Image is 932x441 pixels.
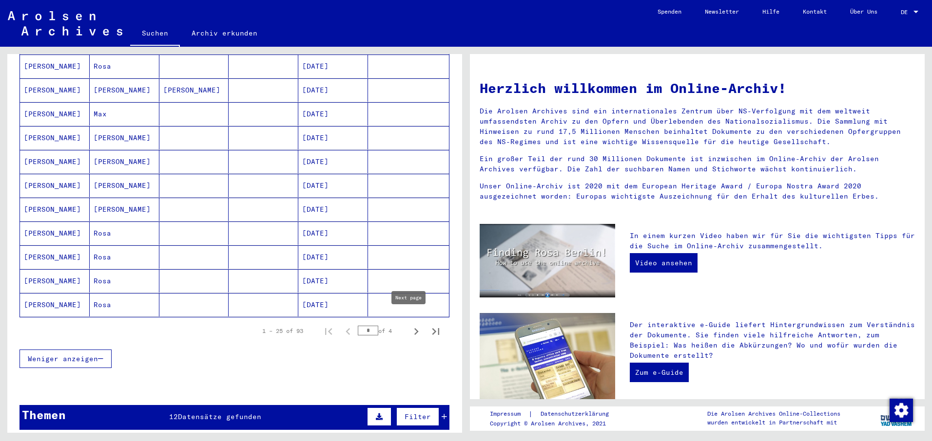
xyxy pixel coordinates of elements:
[20,126,90,149] mat-cell: [PERSON_NAME]
[130,21,180,47] a: Suchen
[298,221,368,245] mat-cell: [DATE]
[8,11,122,36] img: Arolsen_neg.svg
[90,55,159,78] mat-cell: Rosa
[20,150,90,173] mat-cell: [PERSON_NAME]
[298,198,368,221] mat-cell: [DATE]
[707,418,840,427] p: wurden entwickelt in Partnerschaft mit
[480,181,915,202] p: Unser Online-Archiv ist 2020 mit dem European Heritage Award / Europa Nostra Award 2020 ausgezeic...
[298,269,368,293] mat-cell: [DATE]
[262,327,303,335] div: 1 – 25 of 93
[20,55,90,78] mat-cell: [PERSON_NAME]
[901,9,912,16] span: DE
[298,245,368,269] mat-cell: [DATE]
[22,406,66,423] div: Themen
[20,102,90,126] mat-cell: [PERSON_NAME]
[28,354,98,363] span: Weniger anzeigen
[90,150,159,173] mat-cell: [PERSON_NAME]
[630,253,698,273] a: Video ansehen
[890,399,913,422] img: Zustimmung ändern
[90,269,159,293] mat-cell: Rosa
[490,409,528,419] a: Impressum
[630,231,915,251] p: In einem kurzen Video haben wir für Sie die wichtigsten Tipps für die Suche im Online-Archiv zusa...
[298,55,368,78] mat-cell: [DATE]
[630,320,915,361] p: Der interaktive e-Guide liefert Hintergrundwissen zum Verständnis der Dokumente. Sie finden viele...
[298,78,368,102] mat-cell: [DATE]
[180,21,269,45] a: Archiv erkunden
[90,293,159,316] mat-cell: Rosa
[358,326,407,335] div: of 4
[90,126,159,149] mat-cell: [PERSON_NAME]
[169,412,178,421] span: 12
[20,78,90,102] mat-cell: [PERSON_NAME]
[480,313,615,403] img: eguide.jpg
[90,102,159,126] mat-cell: Max
[480,154,915,174] p: Ein großer Teil der rund 30 Millionen Dokumente ist inzwischen im Online-Archiv der Arolsen Archi...
[298,126,368,149] mat-cell: [DATE]
[298,293,368,316] mat-cell: [DATE]
[20,293,90,316] mat-cell: [PERSON_NAME]
[20,221,90,245] mat-cell: [PERSON_NAME]
[90,78,159,102] mat-cell: [PERSON_NAME]
[396,407,439,426] button: Filter
[490,409,621,419] div: |
[480,106,915,147] p: Die Arolsen Archives sind ein internationales Zentrum über NS-Verfolgung mit dem weltweit umfasse...
[878,406,915,430] img: yv_logo.png
[20,198,90,221] mat-cell: [PERSON_NAME]
[298,102,368,126] mat-cell: [DATE]
[889,398,913,422] div: Zustimmung ändern
[426,321,446,341] button: Last page
[90,245,159,269] mat-cell: Rosa
[490,419,621,428] p: Copyright © Arolsen Archives, 2021
[298,174,368,197] mat-cell: [DATE]
[707,409,840,418] p: Die Arolsen Archives Online-Collections
[20,174,90,197] mat-cell: [PERSON_NAME]
[159,78,229,102] mat-cell: [PERSON_NAME]
[90,221,159,245] mat-cell: Rosa
[405,412,431,421] span: Filter
[298,150,368,173] mat-cell: [DATE]
[630,363,689,382] a: Zum e-Guide
[90,174,159,197] mat-cell: [PERSON_NAME]
[407,321,426,341] button: Next page
[319,321,338,341] button: First page
[480,78,915,98] h1: Herzlich willkommen im Online-Archiv!
[533,409,621,419] a: Datenschutzerklärung
[19,349,112,368] button: Weniger anzeigen
[178,412,261,421] span: Datensätze gefunden
[90,198,159,221] mat-cell: [PERSON_NAME]
[480,224,615,297] img: video.jpg
[20,269,90,293] mat-cell: [PERSON_NAME]
[20,245,90,269] mat-cell: [PERSON_NAME]
[338,321,358,341] button: Previous page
